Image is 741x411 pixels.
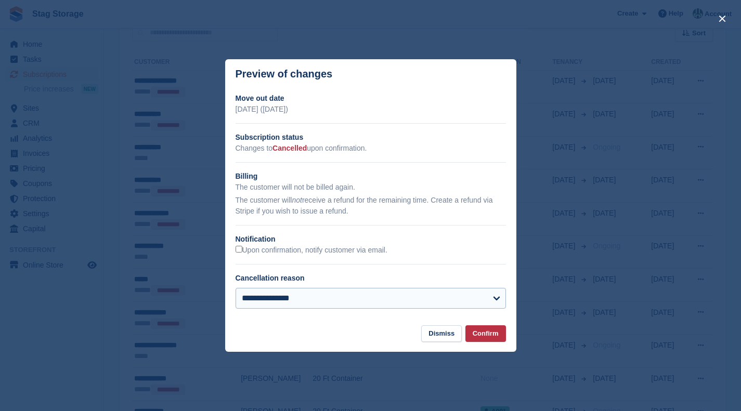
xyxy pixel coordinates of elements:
h2: Move out date [236,93,506,104]
input: Upon confirmation, notify customer via email. [236,246,242,253]
p: Preview of changes [236,68,333,80]
h2: Notification [236,234,506,245]
button: close [714,10,731,27]
p: The customer will receive a refund for the remaining time. Create a refund via Stripe if you wish... [236,195,506,217]
h2: Subscription status [236,132,506,143]
button: Dismiss [421,325,462,342]
span: Cancelled [272,144,307,152]
label: Upon confirmation, notify customer via email. [236,246,387,255]
button: Confirm [465,325,506,342]
p: Changes to upon confirmation. [236,143,506,154]
label: Cancellation reason [236,274,305,282]
p: The customer will not be billed again. [236,182,506,193]
h2: Billing [236,171,506,182]
em: not [292,196,302,204]
p: [DATE] ([DATE]) [236,104,506,115]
